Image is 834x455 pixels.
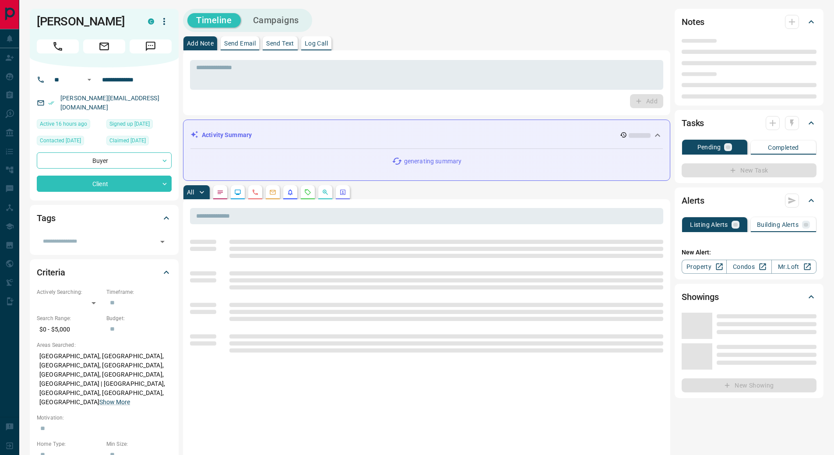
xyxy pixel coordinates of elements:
[37,349,172,409] p: [GEOGRAPHIC_DATA], [GEOGRAPHIC_DATA], [GEOGRAPHIC_DATA], [GEOGRAPHIC_DATA], [GEOGRAPHIC_DATA], [G...
[682,260,727,274] a: Property
[106,136,172,148] div: Tue Dec 07 2021
[682,116,704,130] h2: Tasks
[109,120,150,128] span: Signed up [DATE]
[37,341,172,349] p: Areas Searched:
[187,13,241,28] button: Timeline
[682,248,816,257] p: New Alert:
[37,176,172,192] div: Client
[106,288,172,296] p: Timeframe:
[37,440,102,448] p: Home Type:
[305,40,328,46] p: Log Call
[84,74,95,85] button: Open
[771,260,816,274] a: Mr.Loft
[768,145,799,151] p: Completed
[690,222,728,228] p: Listing Alerts
[37,136,102,148] div: Fri Aug 08 2025
[697,144,721,150] p: Pending
[682,290,719,304] h2: Showings
[682,15,704,29] h2: Notes
[106,314,172,322] p: Budget:
[187,40,214,46] p: Add Note
[48,100,54,106] svg: Email Verified
[148,18,154,25] div: condos.ca
[37,288,102,296] p: Actively Searching:
[269,189,276,196] svg: Emails
[339,189,346,196] svg: Agent Actions
[130,39,172,53] span: Message
[37,39,79,53] span: Call
[726,260,771,274] a: Condos
[37,322,102,337] p: $0 - $5,000
[106,119,172,131] div: Sun Jul 19 2020
[37,262,172,283] div: Criteria
[37,14,135,28] h1: [PERSON_NAME]
[234,189,241,196] svg: Lead Browsing Activity
[266,40,294,46] p: Send Text
[682,113,816,134] div: Tasks
[106,440,172,448] p: Min Size:
[156,236,169,248] button: Open
[682,194,704,208] h2: Alerts
[37,314,102,322] p: Search Range:
[37,414,172,422] p: Motivation:
[287,189,294,196] svg: Listing Alerts
[83,39,125,53] span: Email
[37,211,55,225] h2: Tags
[252,189,259,196] svg: Calls
[757,222,799,228] p: Building Alerts
[99,398,130,407] button: Show More
[322,189,329,196] svg: Opportunities
[682,286,816,307] div: Showings
[304,189,311,196] svg: Requests
[217,189,224,196] svg: Notes
[40,136,81,145] span: Contacted [DATE]
[244,13,308,28] button: Campaigns
[60,95,159,111] a: [PERSON_NAME][EMAIL_ADDRESS][DOMAIN_NAME]
[682,190,816,211] div: Alerts
[37,152,172,169] div: Buyer
[109,136,146,145] span: Claimed [DATE]
[190,127,663,143] div: Activity Summary
[37,265,65,279] h2: Criteria
[37,208,172,229] div: Tags
[37,119,102,131] div: Mon Oct 13 2025
[224,40,256,46] p: Send Email
[187,189,194,195] p: All
[202,131,252,140] p: Activity Summary
[40,120,87,128] span: Active 16 hours ago
[682,11,816,32] div: Notes
[404,157,461,166] p: generating summary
